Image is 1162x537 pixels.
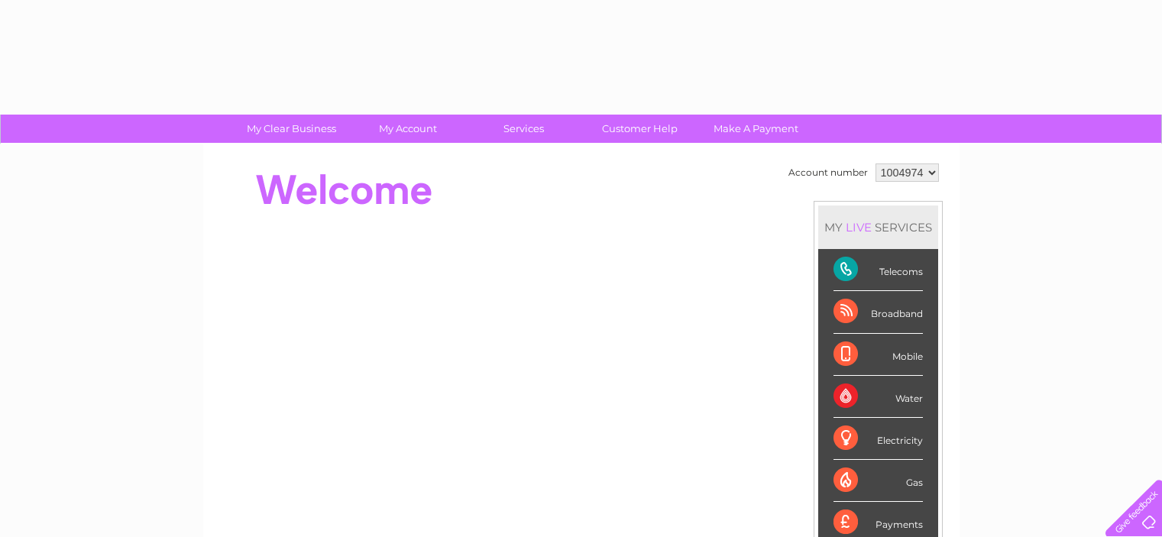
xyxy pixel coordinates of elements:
div: Telecoms [833,249,923,291]
div: Gas [833,460,923,502]
a: Services [461,115,587,143]
div: Mobile [833,334,923,376]
a: Make A Payment [693,115,819,143]
div: Water [833,376,923,418]
div: Electricity [833,418,923,460]
td: Account number [785,160,872,186]
div: LIVE [843,220,875,235]
a: Customer Help [577,115,703,143]
a: My Clear Business [228,115,354,143]
a: My Account [345,115,471,143]
div: MY SERVICES [818,205,938,249]
div: Broadband [833,291,923,333]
